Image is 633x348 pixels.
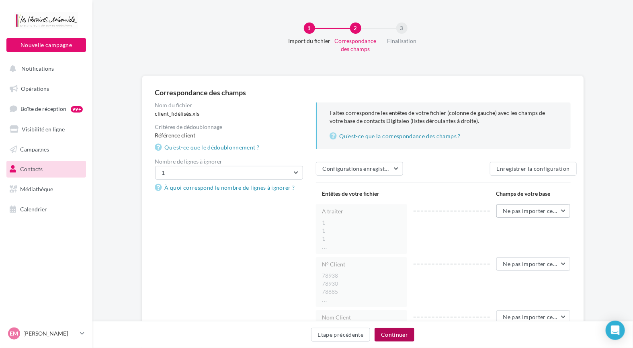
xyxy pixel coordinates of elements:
li: 78938 [322,272,401,280]
li: ... [322,243,401,251]
div: Entêtes de votre fichier [316,183,408,204]
a: Qu'est-ce que la correspondance des champs ? [330,131,558,141]
button: Configurations enregistrées [316,162,403,176]
button: Ne pas importer cette colonne [496,257,571,271]
span: Calendrier [20,206,47,213]
button: Notifications [5,60,84,77]
span: Visibilité en ligne [22,126,65,133]
div: 1 [304,23,315,34]
span: Référence client [155,132,196,139]
div: Nombre de lignes à ignorer [155,159,303,164]
button: Enregistrer la configuration [490,162,577,176]
span: Contacts [20,166,43,172]
button: Nouvelle campagne [6,38,86,52]
button: Ne pas importer cette colonne [496,204,571,218]
a: Médiathèque [5,181,88,198]
button: Ne pas importer cette colonne [496,310,571,324]
span: Opérations [21,85,49,92]
a: Boîte de réception99+ [5,100,88,117]
button: 1 [155,166,303,180]
span: Ne pas importer cette colonne [503,313,583,320]
div: Nom du fichier [155,102,303,108]
div: Correspondance des champs [155,89,571,96]
span: EM [10,330,18,338]
a: Calendrier [5,201,88,218]
div: client_fidélisés.xls [155,110,303,118]
div: Champs de votre base [490,183,571,204]
span: Boîte de réception [20,105,66,112]
div: 99+ [71,106,83,113]
span: Campagnes [20,145,49,152]
div: Extrait de la colonne [322,219,401,251]
a: À quoi correspond le nombre de lignes à ignorer ? [155,183,298,192]
li: 1 [322,227,401,235]
div: 3 [396,23,408,34]
div: A traiter [322,207,401,215]
li: ... [322,296,401,304]
li: 1 [322,219,401,227]
button: Etape précédente [311,328,371,342]
a: EM [PERSON_NAME] [6,326,86,341]
p: Faites correspondre les entêtes de votre fichier (colonne de gauche) avec les champs de votre bas... [330,109,558,125]
a: Contacts [5,161,88,178]
li: 78885 [322,288,401,296]
span: Ne pas importer cette colonne [503,260,583,267]
div: 2 [350,23,361,34]
li: 1 [322,235,401,243]
div: Nom Client [322,313,401,321]
a: Visibilité en ligne [5,121,88,138]
p: [PERSON_NAME] [23,330,77,338]
li: 78930 [322,280,401,288]
span: 1 [162,169,165,176]
a: Campagnes [5,141,88,158]
div: Critères de dédoublonnage [155,124,303,130]
span: Médiathèque [20,186,53,192]
a: Opérations [5,80,88,97]
div: Extrait de la colonne [322,272,401,304]
a: Qu'est-ce que le dédoublonnement ? [155,143,263,152]
button: Continuer [375,328,414,342]
span: Ne pas importer cette colonne [503,207,583,214]
div: Import du fichier [284,37,335,45]
div: Finalisation [376,37,428,45]
div: N° Client [322,260,401,268]
div: Open Intercom Messenger [606,321,625,340]
span: Notifications [21,65,54,72]
div: Correspondance des champs [330,37,381,53]
span: Configurations enregistrées [323,165,396,172]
